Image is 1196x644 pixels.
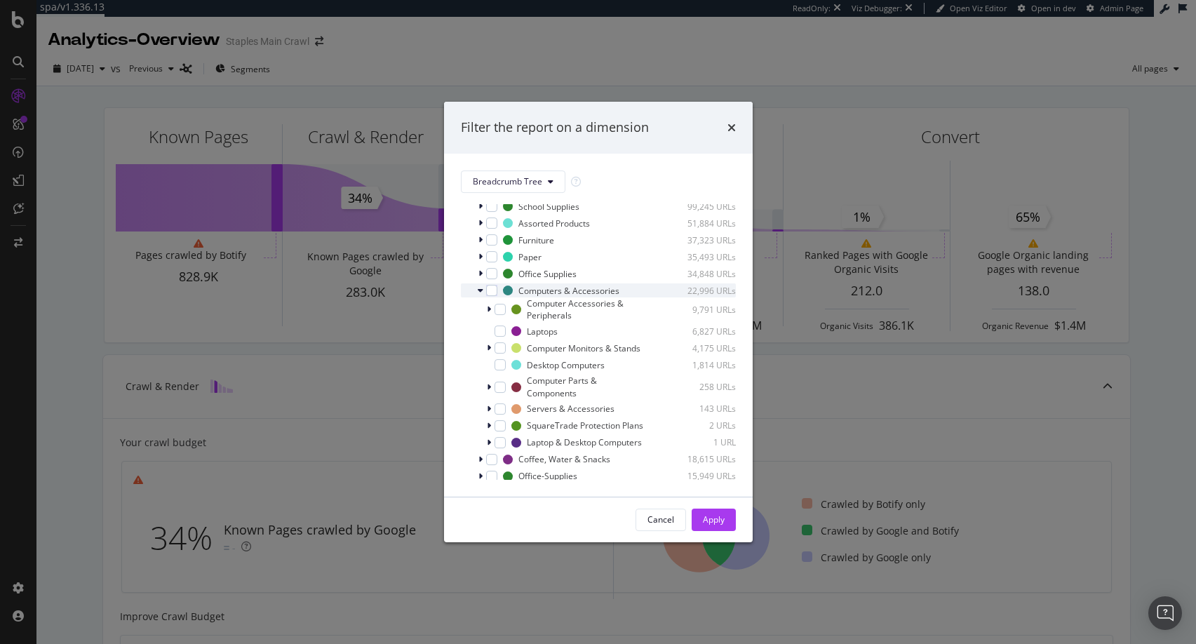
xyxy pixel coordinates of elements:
div: Computer Monitors & Stands [527,342,640,354]
div: 1 URL [667,436,736,448]
div: 51,884 URLs [667,217,736,229]
div: 4,175 URLs [667,342,736,354]
div: Office Supplies [518,268,577,280]
div: Computer Parts & Components [527,375,648,398]
span: Breadcrumb Tree [473,175,542,187]
div: Laptops [527,326,558,337]
div: 258 URLs [667,381,735,393]
div: Cancel [647,514,674,525]
div: 6,827 URLs [667,326,736,337]
button: Breadcrumb Tree [461,170,565,193]
div: Servers & Accessories [527,403,614,415]
div: Open Intercom Messenger [1148,596,1182,630]
div: modal [444,102,753,542]
div: 37,323 URLs [667,234,736,246]
div: 22,996 URLs [667,285,736,297]
div: 18,615 URLs [667,453,736,465]
div: 1,814 URLs [667,359,736,371]
div: Computer Accessories & Peripherals [527,297,655,321]
div: Furniture [518,234,554,246]
div: Apply [703,514,725,525]
div: times [727,119,736,137]
div: 15,949 URLs [667,470,736,482]
div: 34,848 URLs [667,268,736,280]
div: Computers & Accessories [518,285,619,297]
div: School Supplies [518,201,579,213]
div: SquareTrade Protection Plans [527,420,643,431]
div: 99,245 URLs [667,201,736,213]
div: Desktop Computers [527,359,605,371]
div: Office-Supplies [518,470,577,482]
div: Paper [518,251,542,263]
div: Laptop & Desktop Computers [527,436,642,448]
div: 35,493 URLs [667,251,736,263]
div: Assorted Products [518,217,590,229]
div: Filter the report on a dimension [461,119,649,137]
button: Cancel [636,509,686,531]
div: 9,791 URLs [674,304,735,316]
div: Coffee, Water & Snacks [518,453,610,465]
button: Apply [692,509,736,531]
div: 2 URLs [667,420,736,431]
div: 143 URLs [667,403,736,415]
